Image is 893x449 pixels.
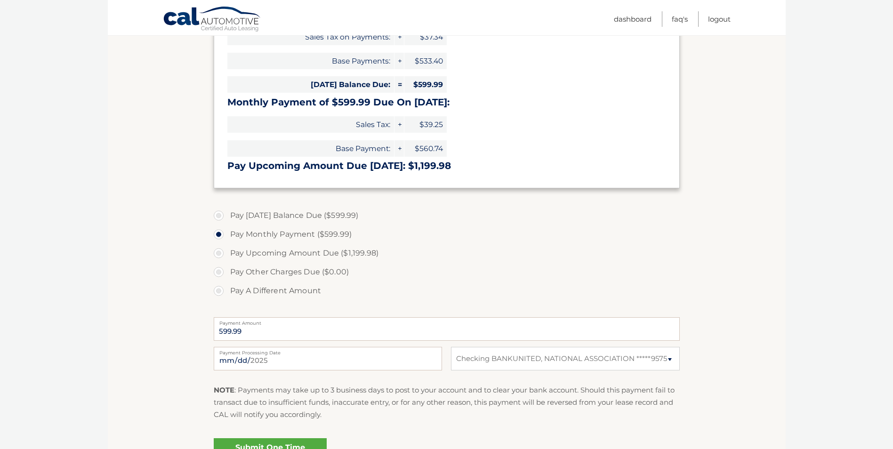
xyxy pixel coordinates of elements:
span: $37.34 [404,29,447,46]
strong: NOTE [214,385,234,394]
h3: Pay Upcoming Amount Due [DATE]: $1,199.98 [227,160,666,172]
span: + [394,116,404,133]
a: Cal Automotive [163,6,262,33]
input: Payment Amount [214,317,680,341]
span: $39.25 [404,116,447,133]
a: Logout [708,11,731,27]
input: Payment Date [214,347,442,370]
span: = [394,76,404,93]
p: : Payments may take up to 3 business days to post to your account and to clear your bank account.... [214,384,680,421]
h3: Monthly Payment of $599.99 Due On [DATE]: [227,96,666,108]
span: $533.40 [404,53,447,69]
label: Payment Amount [214,317,680,325]
span: [DATE] Balance Due: [227,76,394,93]
label: Pay Other Charges Due ($0.00) [214,263,680,281]
span: Sales Tax: [227,116,394,133]
a: FAQ's [672,11,688,27]
span: Base Payment: [227,140,394,157]
span: + [394,53,404,69]
span: + [394,29,404,46]
a: Dashboard [614,11,652,27]
label: Pay Upcoming Amount Due ($1,199.98) [214,244,680,263]
label: Pay Monthly Payment ($599.99) [214,225,680,244]
span: $599.99 [404,76,447,93]
span: + [394,140,404,157]
span: Sales Tax on Payments: [227,29,394,46]
label: Payment Processing Date [214,347,442,354]
label: Pay [DATE] Balance Due ($599.99) [214,206,680,225]
span: $560.74 [404,140,447,157]
label: Pay A Different Amount [214,281,680,300]
span: Base Payments: [227,53,394,69]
